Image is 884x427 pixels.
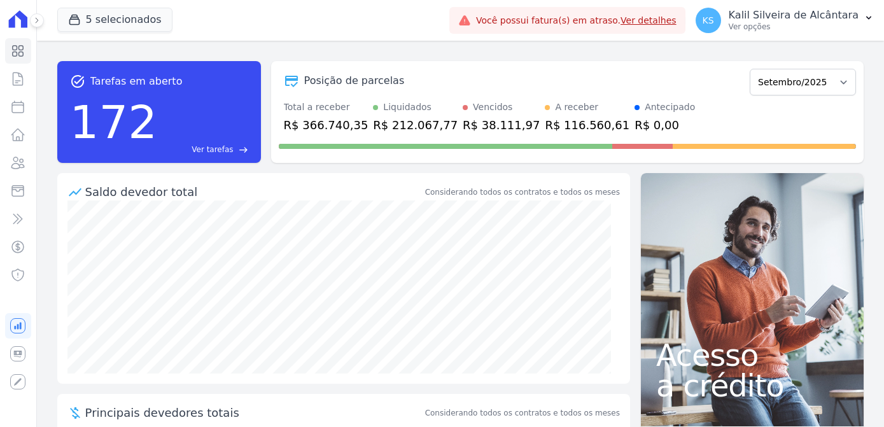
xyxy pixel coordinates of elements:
[703,16,714,25] span: KS
[57,8,172,32] button: 5 selecionados
[476,14,677,27] span: Você possui fatura(s) em atraso.
[473,101,512,114] div: Vencidos
[463,116,540,134] div: R$ 38.111,97
[545,116,629,134] div: R$ 116.560,61
[85,404,423,421] span: Principais devedores totais
[656,340,848,370] span: Acesso
[555,101,598,114] div: A receber
[621,15,677,25] a: Ver detalhes
[656,370,848,401] span: a crédito
[729,9,859,22] p: Kalil Silveira de Alcântara
[239,145,248,155] span: east
[729,22,859,32] p: Ver opções
[425,407,620,419] span: Considerando todos os contratos e todos os meses
[383,101,431,114] div: Liquidados
[685,3,884,38] button: KS Kalil Silveira de Alcântara Ver opções
[284,101,368,114] div: Total a receber
[192,144,233,155] span: Ver tarefas
[70,74,85,89] span: task_alt
[70,89,157,155] div: 172
[85,183,423,200] div: Saldo devedor total
[645,101,695,114] div: Antecipado
[373,116,458,134] div: R$ 212.067,77
[304,73,405,88] div: Posição de parcelas
[284,116,368,134] div: R$ 366.740,35
[162,144,248,155] a: Ver tarefas east
[635,116,695,134] div: R$ 0,00
[90,74,183,89] span: Tarefas em aberto
[425,186,620,198] div: Considerando todos os contratos e todos os meses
